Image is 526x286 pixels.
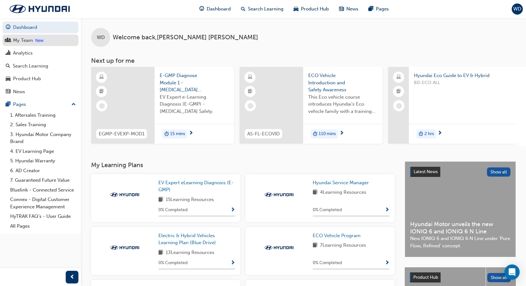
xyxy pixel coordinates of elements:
span: 15 Learning Resources [166,196,214,204]
span: book-icon [313,242,317,250]
a: Latest NewsShow all [410,167,510,177]
button: WD [512,3,523,15]
a: News [3,86,78,98]
span: 4 Learning Resources [320,189,366,197]
a: 5. Hyundai Warranty [8,156,78,166]
a: Dashboard [3,22,78,33]
a: car-iconProduct Hub [289,3,334,16]
span: Latest News [414,169,438,174]
a: 6. AD Creator [8,166,78,176]
span: booktick-icon [396,88,401,96]
span: This Eco vehicle course introduces Hyundai's Eco vehicle family with a training video presentatio... [308,94,377,115]
a: Product Hub [3,73,78,85]
span: learningRecordVerb_NONE-icon [248,103,253,109]
span: 0 % Completed [158,259,188,267]
a: Bluelink - Connected Service [8,185,78,195]
span: Show Progress [230,207,235,213]
span: car-icon [6,76,10,82]
span: guage-icon [6,25,10,30]
span: ECO Vehicle Program [313,233,361,238]
a: 4. EV Learning Page [8,146,78,156]
span: learningRecordVerb_NONE-icon [99,103,105,109]
span: chart-icon [6,50,10,56]
img: Trak [262,192,296,198]
span: book-icon [158,249,163,257]
span: Hyundai Service Manager [313,180,369,185]
span: search-icon [241,5,245,13]
span: pages-icon [6,102,10,107]
a: 1. Aftersales Training [8,110,78,120]
span: Show Progress [385,260,390,266]
div: News [13,88,25,95]
span: book-icon [313,189,317,197]
a: 3. Hyundai Motor Company Brand [8,130,78,146]
div: Product Hub [13,75,41,82]
span: Hyundai Eco Guide to EV & Hybrid [414,72,526,79]
span: learningRecordVerb_NONE-icon [396,103,402,109]
a: AS-FL-ECOVIDECO Vehicle Introduction and Safety AwarenessThis Eco vehicle course introduces Hyund... [240,67,383,144]
span: 2 hrs [424,130,434,138]
button: Show all [487,167,511,177]
span: up-icon [71,101,76,109]
span: Pages [376,5,389,13]
a: Analytics [3,47,78,59]
button: Show Progress [230,259,235,267]
a: news-iconNews [334,3,363,16]
a: EGMP-EVEXP-MOD1E-GMP Diagnose Module 1 - [MEDICAL_DATA] SafetyEV Expert e-Learning Diagnosis (E-G... [91,67,234,144]
img: Trak [107,244,142,251]
span: EV Expert e-Learning Diagnosis (E-GMP) - [MEDICAL_DATA] Safety. [160,94,229,115]
span: learningResourceType_ELEARNING-icon [99,73,104,81]
a: Product HubShow all [410,272,511,283]
h3: My Learning Plans [91,161,395,169]
span: next-icon [339,131,344,136]
a: 2. Sales Training [8,120,78,130]
a: 7. Guaranteed Future Value [8,175,78,185]
span: Show Progress [385,207,390,213]
span: Product Hub [301,5,329,13]
span: 13 Learning Resources [166,249,214,257]
a: EV Expert eLearning Diagnosis (E-GMP) [158,179,235,193]
span: next-icon [437,131,442,136]
a: My Team [3,35,78,46]
span: Hyundai Motor unveils the new IONIQ 6 and IONIQ 6 N Line [410,221,510,235]
a: Trak [3,2,76,16]
button: Pages [3,99,78,110]
span: news-icon [6,89,10,95]
span: next-icon [189,131,193,136]
span: car-icon [294,5,298,13]
span: Show Progress [230,260,235,266]
span: Search Learning [248,5,283,13]
span: news-icon [339,5,344,13]
div: Open Intercom Messenger [504,264,520,280]
span: 0 % Completed [158,206,188,214]
span: Product Hub [413,275,438,280]
span: pages-icon [369,5,373,13]
div: Search Learning [13,62,48,70]
div: Tooltip anchor [34,37,45,44]
span: 7 Learning Resources [320,242,366,250]
span: duration-icon [313,130,317,138]
a: Hyundai Service Manager [313,179,371,186]
span: prev-icon [70,273,75,281]
span: Electric & Hybrid Vehicles Learning Plan (Blue Drive) [158,233,216,246]
div: My Team [13,37,33,44]
button: Show all [487,273,511,282]
span: News [346,5,358,13]
span: EV Expert eLearning Diagnosis (E-GMP) [158,180,234,193]
a: Electric & Hybrid Vehicles Learning Plan (Blue Drive) [158,232,235,246]
a: Search Learning [3,60,78,72]
span: 15 mins [170,130,185,138]
span: Dashboard [207,5,231,13]
button: Show Progress [230,206,235,214]
span: EGMP-EVEXP-MOD1 [99,130,144,138]
h3: Next up for me [81,57,526,64]
span: duration-icon [164,130,169,138]
a: Latest NewsShow allHyundai Motor unveils the new IONIQ 6 and IONIQ 6 N LineNew IONIQ 6 and IONIQ ... [405,161,516,257]
span: 0 % Completed [313,206,342,214]
button: Show Progress [385,259,390,267]
span: book-icon [158,196,163,204]
span: Welcome back , [PERSON_NAME] [PERSON_NAME] [113,34,258,41]
span: search-icon [6,63,10,69]
span: duration-icon [419,130,423,138]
